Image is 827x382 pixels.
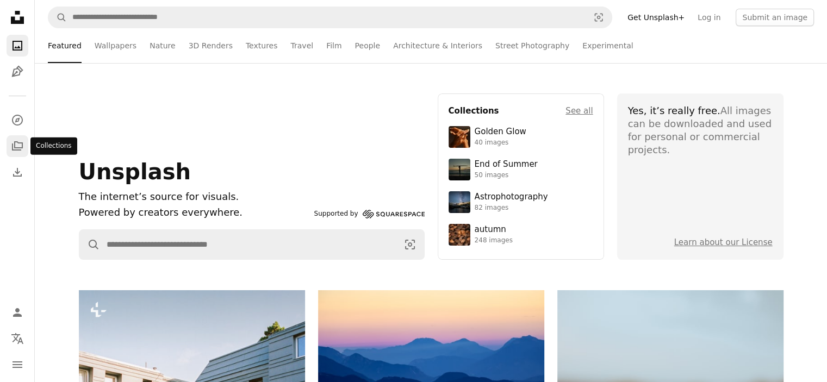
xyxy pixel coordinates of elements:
img: premium_photo-1754759085924-d6c35cb5b7a4 [449,126,470,148]
a: Learn about our License [674,237,773,247]
form: Find visuals sitewide [79,229,425,260]
a: Astrophotography82 images [449,191,593,213]
a: Home — Unsplash [7,7,28,30]
span: Unsplash [79,159,191,184]
div: All images can be downloaded and used for personal or commercial projects. [628,104,773,156]
a: People [355,28,381,63]
a: Photos [7,35,28,57]
a: Collections [7,135,28,157]
a: Download History [7,161,28,183]
a: Wallpapers [95,28,136,63]
a: End of Summer50 images [449,159,593,180]
div: 82 images [475,204,548,212]
span: Yes, it’s really free. [628,105,720,116]
div: Astrophotography [475,192,548,203]
a: Street Photography [495,28,569,63]
a: Experimental [582,28,633,63]
button: Menu [7,354,28,375]
a: Log in / Sign up [7,302,28,323]
a: Textures [246,28,278,63]
form: Find visuals sitewide [48,7,612,28]
a: 3D Renders [189,28,233,63]
a: Nature [150,28,175,63]
a: Log in [691,9,727,26]
a: Illustrations [7,61,28,83]
div: End of Summer [475,159,538,170]
img: premium_photo-1754398386796-ea3dec2a6302 [449,159,470,180]
button: Search Unsplash [79,230,100,259]
div: 40 images [475,139,526,147]
div: autumn [475,224,513,235]
a: Golden Glow40 images [449,126,593,148]
button: Language [7,328,28,349]
h4: Collections [449,104,499,117]
a: Film [326,28,341,63]
a: Layered blue mountains under a pastel sky [318,355,544,365]
a: Get Unsplash+ [621,9,691,26]
div: Golden Glow [475,127,526,137]
a: Supported by [314,208,425,221]
div: 248 images [475,236,513,245]
div: 50 images [475,171,538,180]
button: Visual search [396,230,424,259]
img: photo-1538592487700-be96de73306f [449,191,470,213]
button: Search Unsplash [48,7,67,28]
a: Explore [7,109,28,131]
a: Architecture & Interiors [393,28,482,63]
h1: The internet’s source for visuals. [79,189,310,205]
a: Travel [290,28,313,63]
p: Powered by creators everywhere. [79,205,310,221]
a: autumn248 images [449,224,593,246]
button: Submit an image [736,9,814,26]
button: Visual search [586,7,612,28]
img: photo-1637983927634-619de4ccecac [449,224,470,246]
a: See all [565,104,593,117]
